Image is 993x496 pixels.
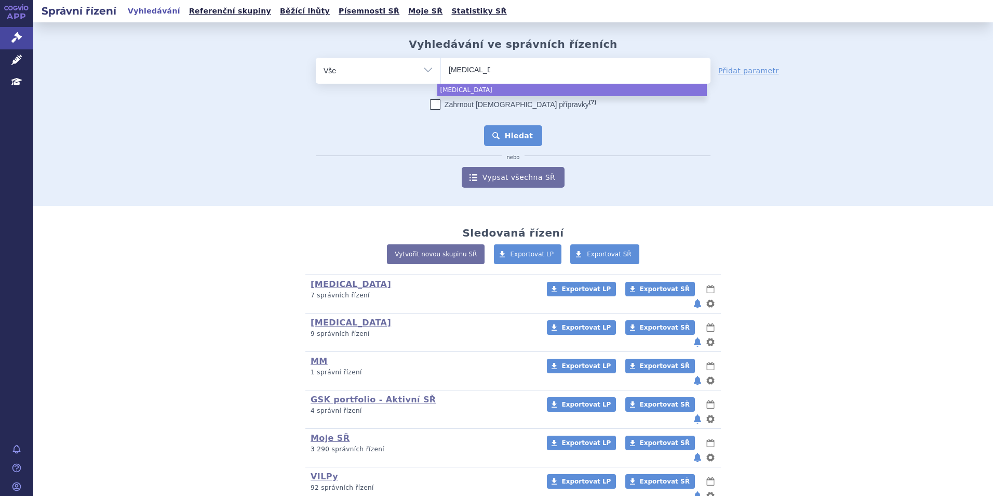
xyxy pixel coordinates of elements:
h2: Správní řízení [33,4,125,18]
a: Písemnosti SŘ [336,4,402,18]
span: Exportovat SŘ [640,439,690,447]
p: 1 správní řízení [311,368,533,377]
button: nastavení [705,413,716,425]
button: lhůty [705,283,716,295]
span: Exportovat SŘ [640,362,690,370]
button: lhůty [705,321,716,334]
label: Zahrnout [DEMOGRAPHIC_DATA] přípravky [430,99,596,110]
a: Exportovat LP [547,474,616,489]
a: Exportovat SŘ [570,244,639,264]
button: nastavení [705,451,716,464]
span: Exportovat LP [561,401,611,408]
button: nastavení [705,336,716,348]
p: 3 290 správních řízení [311,445,533,454]
a: Běžící lhůty [277,4,333,18]
a: Vypsat všechna SŘ [462,167,565,188]
span: Exportovat LP [561,478,611,485]
a: Exportovat SŘ [625,397,695,412]
a: Exportovat LP [547,397,616,412]
a: MM [311,356,328,366]
i: nebo [502,154,525,161]
a: Exportovat SŘ [625,359,695,373]
span: Exportovat LP [561,362,611,370]
button: lhůty [705,398,716,411]
a: Exportovat LP [547,436,616,450]
button: lhůty [705,437,716,449]
button: nastavení [705,297,716,310]
a: Moje SŘ [311,433,350,443]
span: Exportovat LP [561,324,611,331]
a: Moje SŘ [405,4,446,18]
p: 92 správních řízení [311,484,533,492]
a: Exportovat SŘ [625,474,695,489]
span: Exportovat LP [561,439,611,447]
button: nastavení [705,374,716,387]
button: notifikace [692,451,703,464]
a: Vyhledávání [125,4,183,18]
button: notifikace [692,336,703,348]
p: 7 správních řízení [311,291,533,300]
button: notifikace [692,297,703,310]
span: Exportovat SŘ [640,401,690,408]
a: Exportovat LP [547,282,616,296]
a: Exportovat LP [494,244,562,264]
a: [MEDICAL_DATA] [311,318,391,328]
a: Referenční skupiny [186,4,274,18]
a: Exportovat LP [547,320,616,335]
a: Exportovat SŘ [625,282,695,296]
a: Exportovat SŘ [625,320,695,335]
button: Hledat [484,125,543,146]
p: 9 správních řízení [311,330,533,338]
span: Exportovat LP [561,285,611,293]
abbr: (?) [589,99,596,106]
p: 4 správní řízení [311,407,533,415]
a: Exportovat LP [547,359,616,373]
span: Exportovat SŘ [640,324,690,331]
span: Exportovat SŘ [640,478,690,485]
button: lhůty [705,360,716,372]
a: Statistiky SŘ [448,4,509,18]
button: notifikace [692,413,703,425]
a: Exportovat SŘ [625,436,695,450]
a: GSK portfolio - Aktivní SŘ [311,395,436,404]
span: Exportovat LP [511,251,554,258]
h2: Vyhledávání ve správních řízeních [409,38,618,50]
a: Vytvořit novou skupinu SŘ [387,244,485,264]
h2: Sledovaná řízení [462,227,563,239]
span: Exportovat SŘ [587,251,632,258]
button: notifikace [692,374,703,387]
a: Přidat parametr [718,66,779,76]
a: VILPy [311,472,338,481]
span: Exportovat SŘ [640,285,690,293]
a: [MEDICAL_DATA] [311,279,391,289]
button: lhůty [705,475,716,488]
li: [MEDICAL_DATA] [437,84,707,96]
